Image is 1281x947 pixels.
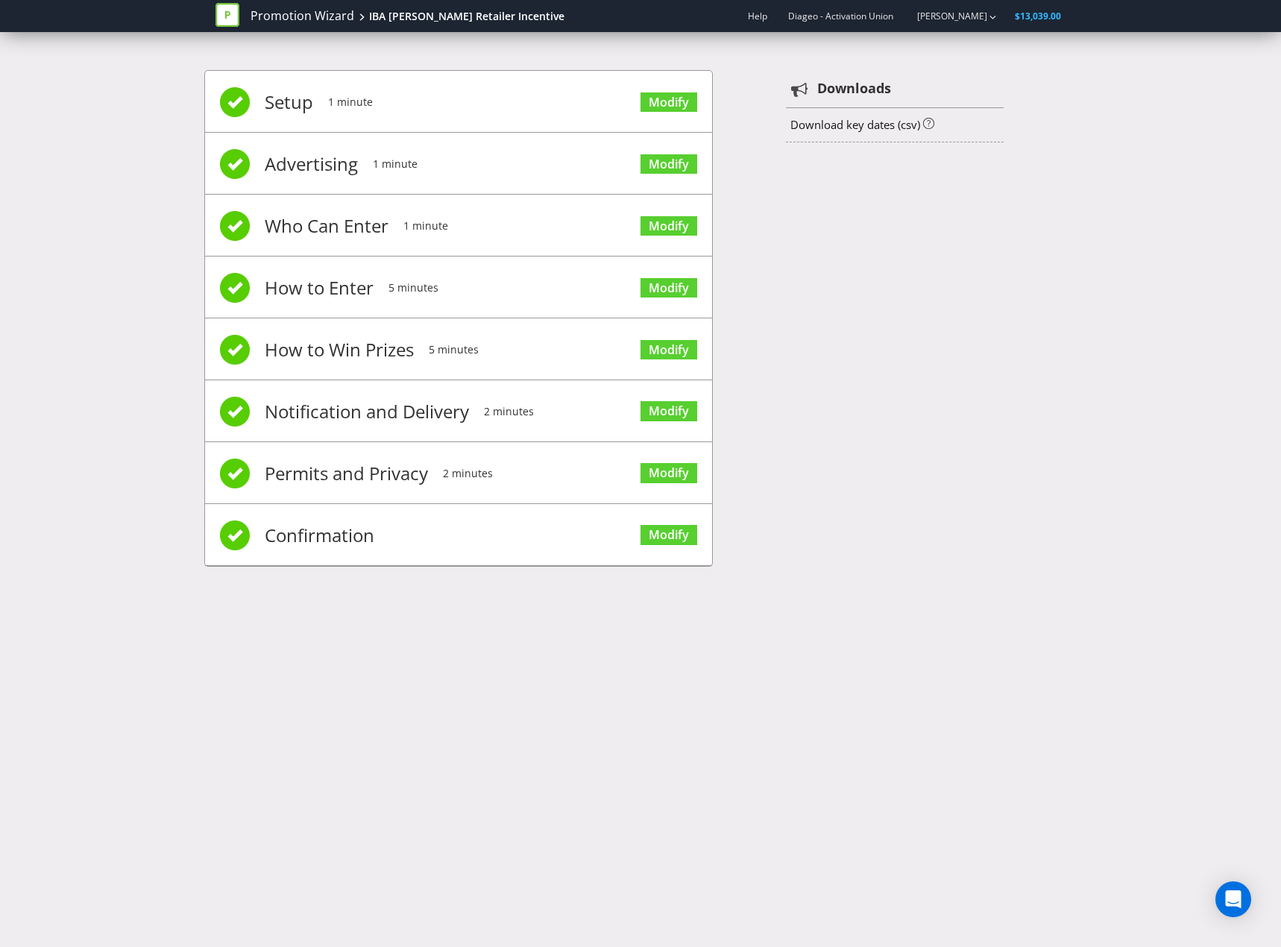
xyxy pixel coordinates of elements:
[1015,10,1061,22] span: $13,039.00
[1215,881,1251,917] div: Open Intercom Messenger
[640,340,697,360] a: Modify
[265,382,469,441] span: Notification and Delivery
[328,72,373,132] span: 1 minute
[265,320,414,380] span: How to Win Prizes
[640,154,697,174] a: Modify
[265,444,428,503] span: Permits and Privacy
[443,444,493,503] span: 2 minutes
[640,278,697,298] a: Modify
[640,401,697,421] a: Modify
[748,10,767,22] a: Help
[484,382,534,441] span: 2 minutes
[640,216,697,236] a: Modify
[265,196,388,256] span: Who Can Enter
[902,10,987,22] a: [PERSON_NAME]
[429,320,479,380] span: 5 minutes
[265,72,313,132] span: Setup
[388,258,438,318] span: 5 minutes
[265,258,374,318] span: How to Enter
[817,79,891,98] strong: Downloads
[403,196,448,256] span: 1 minute
[369,9,564,24] div: IBA [PERSON_NAME] Retailer Incentive
[791,81,808,98] tspan: 
[251,7,354,25] a: Promotion Wizard
[640,525,697,545] a: Modify
[265,134,358,194] span: Advertising
[640,92,697,113] a: Modify
[373,134,418,194] span: 1 minute
[788,10,893,22] span: Diageo - Activation Union
[640,463,697,483] a: Modify
[265,506,374,565] span: Confirmation
[790,117,920,132] a: Download key dates (csv)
